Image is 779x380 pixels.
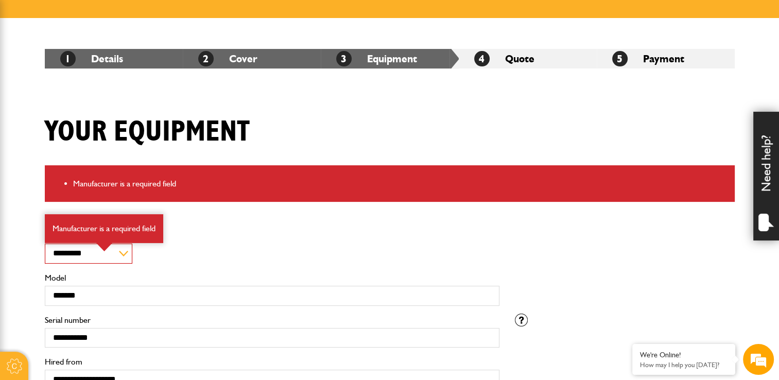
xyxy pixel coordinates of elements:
span: 2 [198,51,214,66]
span: 1 [60,51,76,66]
h1: Your equipment [45,115,250,149]
a: 2Cover [198,53,257,65]
li: Quote [459,49,597,68]
div: We're Online! [640,351,728,359]
li: Manufacturer is a required field [73,177,727,191]
label: Model [45,274,499,282]
img: error-box-arrow.svg [96,243,112,251]
label: Serial number [45,316,499,324]
span: 5 [612,51,628,66]
span: 3 [336,51,352,66]
span: 4 [474,51,490,66]
p: How may I help you today? [640,361,728,369]
div: Need help? [753,112,779,240]
p: Equipment [45,217,499,226]
div: Manufacturer is a required field [45,214,163,243]
label: Manufacturer [45,232,499,240]
label: Hired from [45,358,499,366]
li: Payment [597,49,735,68]
li: Equipment [321,49,459,68]
a: 1Details [60,53,123,65]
